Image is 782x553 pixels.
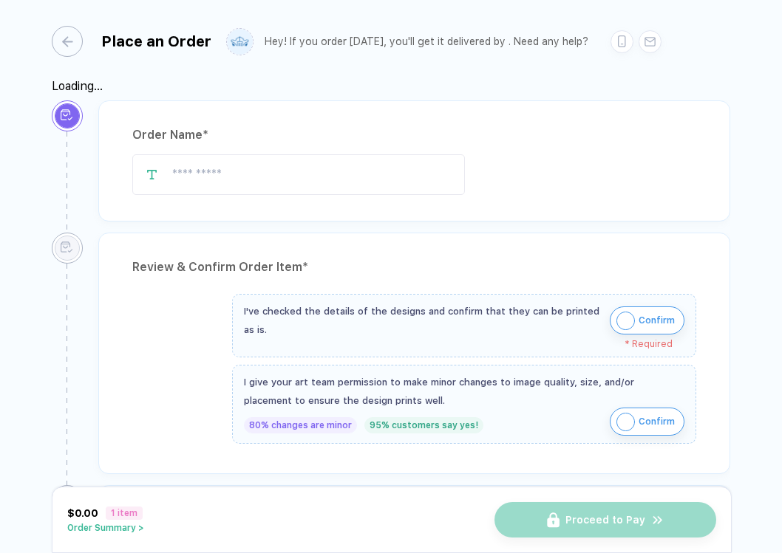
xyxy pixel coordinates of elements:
div: 80% changes are minor [244,417,357,433]
span: 1 item [106,506,143,520]
span: Confirm [639,410,675,433]
button: iconConfirm [610,306,684,334]
div: I give your art team permission to make minor changes to image quality, size, and/or placement to... [244,373,684,410]
div: Order Name [132,123,696,147]
div: * Required [244,339,673,349]
div: Place an Order [101,32,211,50]
img: user profile [227,29,253,55]
span: Confirm [639,309,675,332]
div: Hey! If you order [DATE], you'll get it delivered by . Need any help? [265,35,588,48]
div: 95% customers say yes! [364,417,483,433]
div: I've checked the details of the designs and confirm that they can be printed as is. [244,302,602,339]
button: Order Summary > [67,523,144,533]
div: Review & Confirm Order Item [132,255,696,279]
img: icon [616,312,635,330]
button: iconConfirm [610,408,684,436]
img: icon [616,413,635,431]
span: $0.00 [67,507,98,519]
div: Loading... [52,79,730,93]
